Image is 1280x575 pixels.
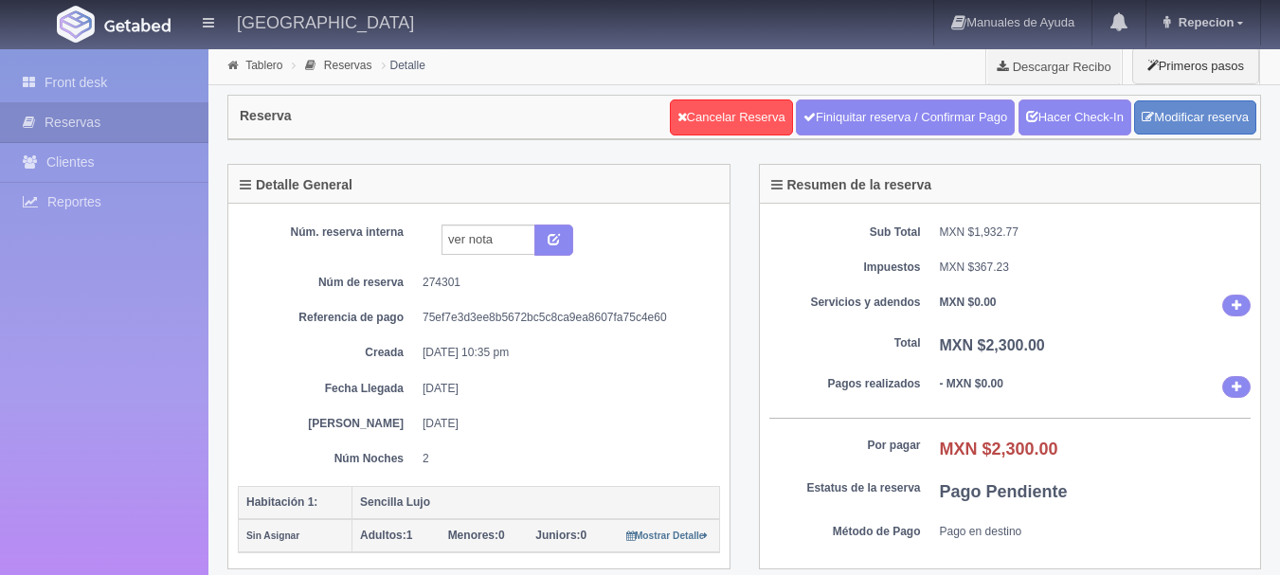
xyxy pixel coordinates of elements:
[252,275,404,291] dt: Núm de reserva
[252,310,404,326] dt: Referencia de pago
[769,438,921,454] dt: Por pagar
[246,530,299,541] small: Sin Asignar
[252,416,404,432] dt: [PERSON_NAME]
[769,335,921,351] dt: Total
[769,260,921,276] dt: Impuestos
[940,225,1252,241] dd: MXN $1,932.77
[252,381,404,397] dt: Fecha Llegada
[448,529,505,542] span: 0
[771,178,932,192] h4: Resumen de la reserva
[57,6,95,43] img: Getabed
[423,451,706,467] dd: 2
[940,260,1252,276] dd: MXN $367.23
[252,345,404,361] dt: Creada
[1132,47,1259,84] button: Primeros pasos
[535,529,586,542] span: 0
[360,529,412,542] span: 1
[1174,15,1235,29] span: Repecion
[237,9,414,33] h4: [GEOGRAPHIC_DATA]
[769,524,921,540] dt: Método de Pago
[352,486,720,519] th: Sencilla Lujo
[360,529,406,542] strong: Adultos:
[324,59,372,72] a: Reservas
[252,451,404,467] dt: Núm Noches
[423,275,706,291] dd: 274301
[940,482,1068,501] b: Pago Pendiente
[769,376,921,392] dt: Pagos realizados
[1134,100,1256,135] a: Modificar reserva
[377,56,430,74] li: Detalle
[769,295,921,311] dt: Servicios y adendos
[940,524,1252,540] dd: Pago en destino
[769,225,921,241] dt: Sub Total
[940,440,1058,458] b: MXN $2,300.00
[986,47,1122,85] a: Descargar Recibo
[940,377,1003,390] b: - MXN $0.00
[535,529,580,542] strong: Juniors:
[423,345,706,361] dd: [DATE] 10:35 pm
[940,296,997,309] b: MXN $0.00
[252,225,404,241] dt: Núm. reserva interna
[240,109,292,123] h4: Reserva
[240,178,352,192] h4: Detalle General
[796,99,1015,135] a: Finiquitar reserva / Confirmar Pago
[104,18,171,32] img: Getabed
[448,529,498,542] strong: Menores:
[246,495,317,509] b: Habitación 1:
[245,59,282,72] a: Tablero
[626,530,709,541] small: Mostrar Detalle
[423,381,706,397] dd: [DATE]
[423,416,706,432] dd: [DATE]
[940,337,1045,353] b: MXN $2,300.00
[423,310,706,326] dd: 75ef7e3d3ee8b5672bc5c8ca9ea8607fa75c4e60
[626,529,709,542] a: Mostrar Detalle
[670,99,793,135] a: Cancelar Reserva
[769,480,921,496] dt: Estatus de la reserva
[1019,99,1131,135] a: Hacer Check-In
